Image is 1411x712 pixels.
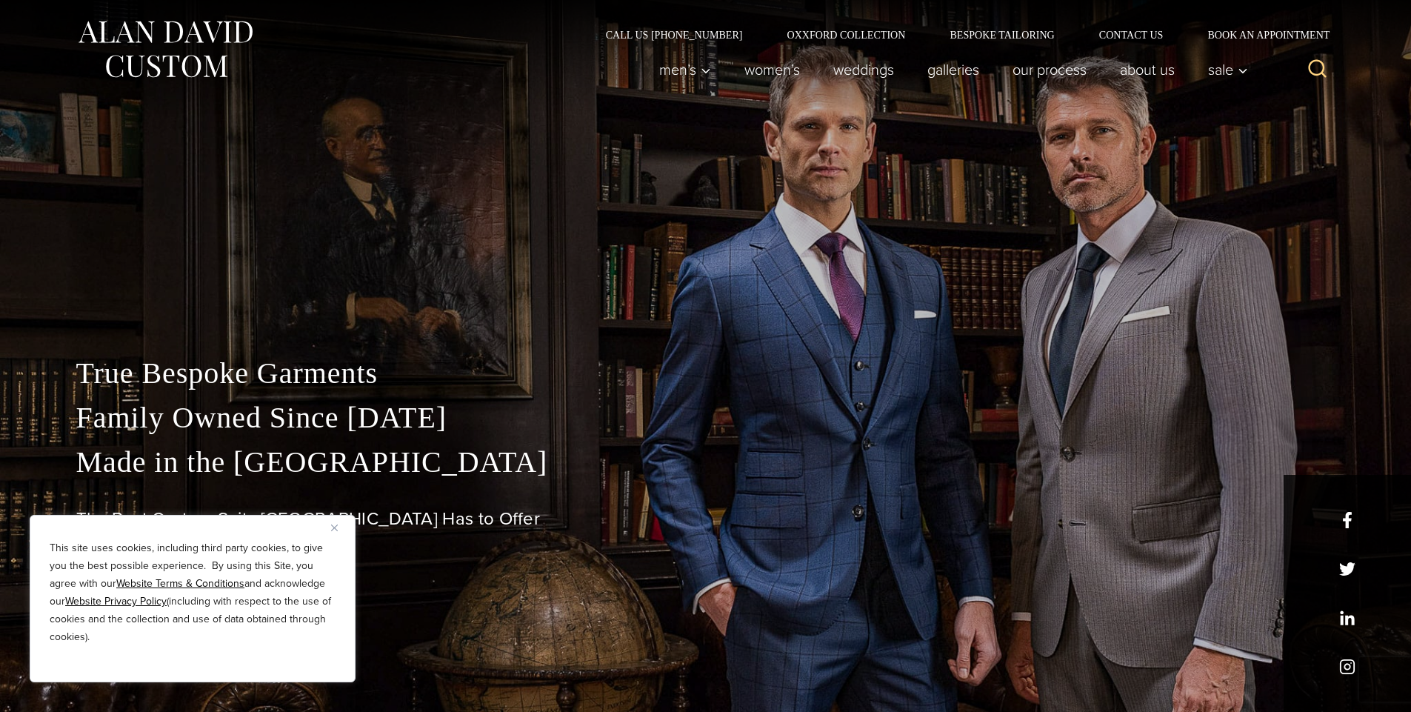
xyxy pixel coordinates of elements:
[642,55,1255,84] nav: Primary Navigation
[995,55,1103,84] a: Our Process
[1208,62,1248,77] span: Sale
[910,55,995,84] a: Galleries
[331,519,349,536] button: Close
[76,351,1335,485] p: True Bespoke Garments Family Owned Since [DATE] Made in the [GEOGRAPHIC_DATA]
[584,30,1335,40] nav: Secondary Navigation
[1185,30,1335,40] a: Book an Appointment
[816,55,910,84] a: weddings
[584,30,765,40] a: Call Us [PHONE_NUMBER]
[927,30,1076,40] a: Bespoke Tailoring
[65,593,167,609] a: Website Privacy Policy
[1077,30,1186,40] a: Contact Us
[1300,52,1335,87] button: View Search Form
[50,539,336,646] p: This site uses cookies, including third party cookies, to give you the best possible experience. ...
[1103,55,1191,84] a: About Us
[764,30,927,40] a: Oxxford Collection
[76,508,1335,530] h1: The Best Custom Suits [GEOGRAPHIC_DATA] Has to Offer
[659,62,711,77] span: Men’s
[76,16,254,82] img: Alan David Custom
[116,576,244,591] a: Website Terms & Conditions
[331,525,338,531] img: Close
[727,55,816,84] a: Women’s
